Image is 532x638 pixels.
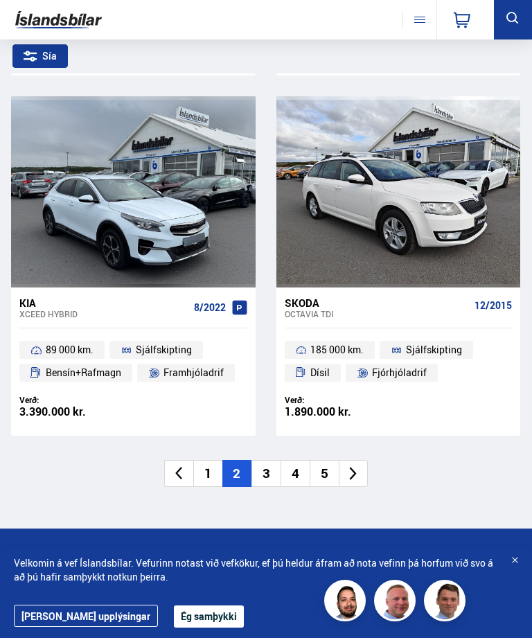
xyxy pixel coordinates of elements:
span: 89 000 km. [46,342,94,358]
div: Octavia TDI [285,309,470,319]
img: G0Ugv5HjCgRt.svg [15,5,102,35]
a: [PERSON_NAME] upplýsingar [14,605,158,627]
span: Dísil [310,364,330,381]
li: 5 [310,460,339,487]
img: siFngHWaQ9KaOqBr.png [376,582,418,623]
div: Verð: [285,395,398,405]
li: 1 [193,460,222,487]
span: Velkomin á vef Íslandsbílar. Vefurinn notast við vefkökur, ef þú heldur áfram að nota vefinn þá h... [14,556,497,584]
span: Bensín+Rafmagn [46,364,121,381]
li: 3 [251,460,281,487]
button: Ég samþykki [174,605,244,628]
li: 2 [222,460,251,487]
img: nhp88E3Fdnt1Opn2.png [326,582,368,623]
span: Sjálfskipting [136,342,192,358]
span: Framhjóladrif [163,364,224,381]
span: 12/2015 [475,300,512,311]
div: 1.890.000 kr. [285,406,398,418]
img: FbJEzSuNWCJXmdc-.webp [426,582,468,623]
button: Opna LiveChat spjallviðmót [11,6,53,47]
div: Skoda [285,296,470,309]
div: Verð: [19,395,133,405]
span: Fjórhjóladrif [372,364,427,381]
div: Kia [19,296,188,309]
span: 8/2022 [194,302,226,313]
span: 185 000 km. [310,342,364,358]
span: Sjálfskipting [406,342,462,358]
li: 4 [281,460,310,487]
a: Skoda Octavia TDI 12/2015 185 000 km. Sjálfskipting Dísil Fjórhjóladrif Verð: 1.890.000 kr. [276,287,521,436]
div: 3.390.000 kr. [19,406,133,418]
a: Kia XCeed HYBRID 8/2022 89 000 km. Sjálfskipting Bensín+Rafmagn Framhjóladrif Verð: 3.390.000 kr. [11,287,256,436]
div: XCeed HYBRID [19,309,188,319]
div: Sía [12,44,68,68]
